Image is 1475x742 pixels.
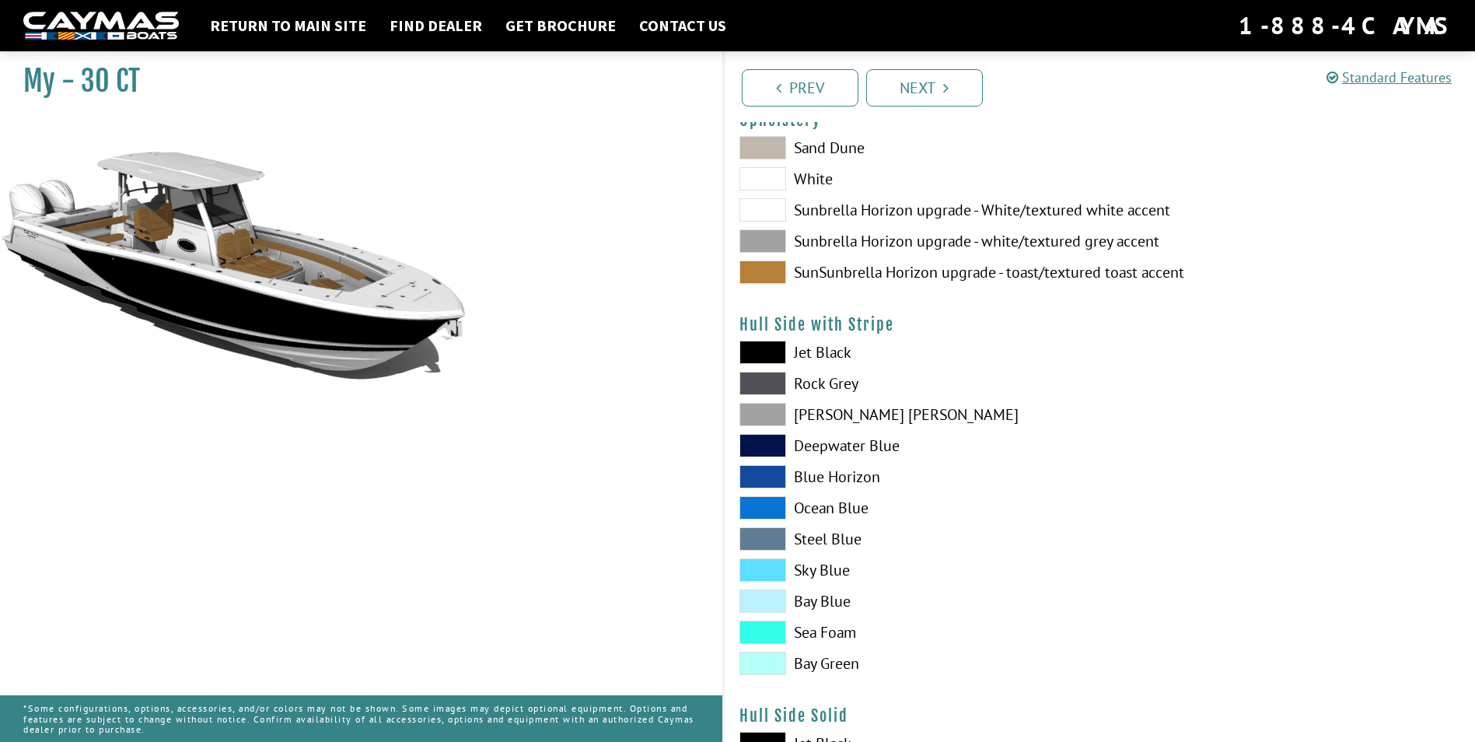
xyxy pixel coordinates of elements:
a: Prev [742,69,858,107]
a: Next [866,69,983,107]
label: Sand Dune [739,136,1084,159]
label: Rock Grey [739,372,1084,395]
label: Bay Blue [739,590,1084,613]
label: SunSunbrella Horizon upgrade - toast/textured toast accent [739,261,1084,284]
label: Sea Foam [739,621,1084,644]
img: white-logo-c9c8dbefe5ff5ceceb0f0178aa75bf4bb51f6bca0971e226c86eb53dfe498488.png [23,12,179,40]
label: Deepwater Blue [739,434,1084,457]
a: Get Brochure [498,16,624,36]
h1: My - 30 CT [23,64,683,99]
p: *Some configurations, options, accessories, and/or colors may not be shown. Some images may depic... [23,695,699,742]
label: Sunbrella Horizon upgrade - White/textured white accent [739,198,1084,222]
label: Jet Black [739,341,1084,364]
label: Blue Horizon [739,465,1084,488]
a: Contact Us [631,16,734,36]
h4: Hull Side with Stripe [739,315,1460,334]
label: White [739,167,1084,191]
a: Standard Features [1326,68,1452,86]
label: [PERSON_NAME] [PERSON_NAME] [739,403,1084,426]
a: Return to main site [202,16,374,36]
div: 1-888-4CAYMAS [1239,9,1452,43]
a: Find Dealer [382,16,490,36]
label: Ocean Blue [739,496,1084,520]
label: Bay Green [739,652,1084,675]
h4: Hull Side Solid [739,706,1460,726]
label: Sky Blue [739,558,1084,582]
label: Steel Blue [739,527,1084,551]
label: Sunbrella Horizon upgrade - white/textured grey accent [739,229,1084,253]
